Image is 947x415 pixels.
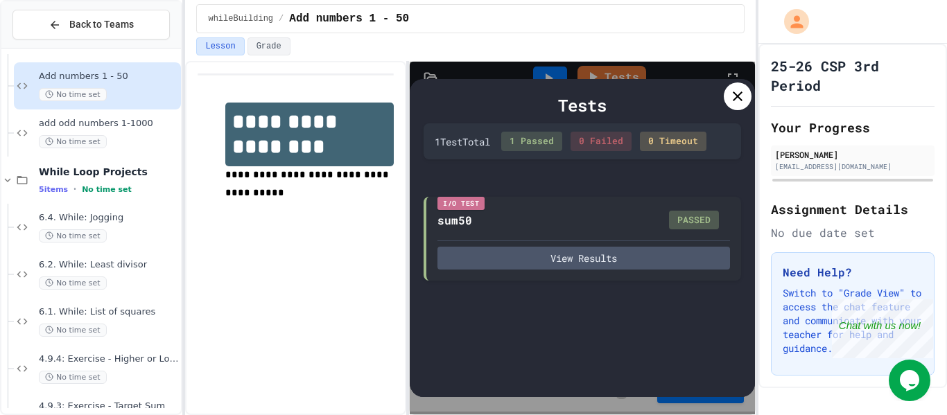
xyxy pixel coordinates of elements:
[669,211,719,230] div: PASSED
[208,13,273,24] span: whileBuilding
[69,17,134,32] span: Back to Teams
[770,6,813,37] div: My Account
[73,184,76,195] span: •
[247,37,290,55] button: Grade
[289,10,409,27] span: Add numbers 1 - 50
[783,264,923,281] h3: Need Help?
[640,132,706,151] div: 0 Timeout
[39,306,178,318] span: 6.1. While: List of squares
[424,93,741,118] div: Tests
[39,353,178,365] span: 4.9.4: Exercise - Higher or Lower I
[832,299,933,358] iframe: chat widget
[39,400,178,412] span: 4.9.3: Exercise - Target Sum
[39,166,178,178] span: While Loop Projects
[39,185,68,194] span: 5 items
[12,10,170,39] button: Back to Teams
[39,212,178,224] span: 6.4. While: Jogging
[39,259,178,271] span: 6.2. While: Least divisor
[437,247,730,270] button: View Results
[771,200,935,219] h2: Assignment Details
[771,118,935,137] h2: Your Progress
[39,71,178,82] span: Add numbers 1 - 50
[571,132,632,151] div: 0 Failed
[279,13,284,24] span: /
[775,148,930,161] div: [PERSON_NAME]
[437,197,485,210] div: I/O Test
[196,37,244,55] button: Lesson
[39,135,107,148] span: No time set
[771,56,935,95] h1: 25-26 CSP 3rd Period
[39,88,107,101] span: No time set
[889,360,933,401] iframe: chat widget
[39,276,107,290] span: No time set
[39,229,107,242] span: No time set
[82,185,132,194] span: No time set
[783,286,923,355] p: Switch to "Grade View" to access the chat feature and communicate with your teacher for help and ...
[39,371,107,384] span: No time set
[39,118,178,130] span: add odd numbers 1-1000
[437,212,472,229] div: sum50
[775,161,930,172] div: [EMAIL_ADDRESS][DOMAIN_NAME]
[39,324,107,337] span: No time set
[501,132,562,151] div: 1 Passed
[435,134,490,149] div: 1 Test Total
[771,224,935,241] div: No due date set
